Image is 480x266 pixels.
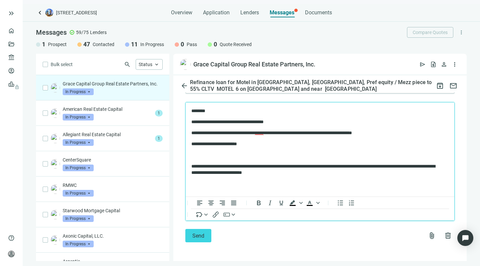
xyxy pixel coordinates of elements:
span: send [419,61,426,68]
span: archive [436,82,444,90]
span: In Progress [63,165,94,171]
p: American Real Estate Capital [63,106,152,112]
p: RMWC [63,182,163,189]
img: deal-logo [45,9,53,17]
span: more_vert [451,61,458,68]
img: c1989912-69e8-4c0b-964d-872c29aa0c99 [51,185,60,194]
span: In Progress [63,190,94,197]
button: Send [185,229,211,242]
div: Refinance loan for Motel in [GEOGRAPHIC_DATA], [GEOGRAPHIC_DATA], Pref equity / Mezz piece to 55%... [189,79,433,92]
div: Text color Black [304,199,321,207]
span: Overview [171,9,192,16]
div: Background color Black [287,199,304,207]
span: mail [449,82,457,90]
button: Align left [194,199,205,207]
img: aaac9ac5-2777-403b-8424-57620df6724f [51,210,60,219]
button: Align right [217,199,228,207]
span: 47 [83,40,90,48]
p: Starwood Mortgage Capital [63,207,163,214]
span: Messages [270,9,294,16]
span: Quote Received [220,41,252,48]
button: Insert merge tag [194,211,210,219]
span: 1 [155,135,163,142]
button: Underline [276,199,287,207]
span: Prospect [48,41,67,48]
button: attach_file [425,229,439,242]
span: Pass [187,41,197,48]
img: bfdbad23-6066-4a71-b994-7eba785b3ce1 [51,83,60,92]
button: send [417,59,428,70]
img: dcef821e-b18b-4398-902e-f799721420ca [51,134,60,143]
button: Align center [205,199,217,207]
p: CenterSquare [63,157,163,163]
img: 987d4d59-2fd8-42f3-bd62-8a3d6e3e5f39 [51,235,60,245]
span: Send [192,233,204,239]
span: 0 [181,40,184,48]
span: In Progress [63,139,94,146]
span: Bulk select [51,61,73,68]
p: Argentic [63,258,163,265]
span: Documents [305,9,332,16]
span: In Progress [63,114,94,120]
button: more_vert [456,27,467,38]
span: 1 [42,40,45,48]
button: Bullet list [335,199,346,207]
span: keyboard_arrow_up [154,61,160,67]
span: search [124,61,131,68]
img: ed130f4f-0de5-400d-b9d9-7b3ed7e78d47 [51,159,60,169]
span: more_vert [458,29,464,35]
span: delete [444,232,452,240]
button: person [439,59,449,70]
div: Grace Capital Group Real Estate Partners, Inc. [193,60,315,68]
button: archive [433,79,447,92]
button: request_quote [428,59,439,70]
span: 11 [131,40,138,48]
span: In Progress [63,215,94,222]
button: mail [447,79,460,92]
body: Rich Text Area. Press ALT-0 for help. [5,5,263,153]
span: Lenders [90,29,107,36]
button: Italic [264,199,276,207]
span: Messages [36,28,67,36]
button: Justify [228,199,239,207]
img: a819e791-9cad-4cb3-99bf-4158e93f436c [51,108,60,118]
span: request_quote [430,61,437,68]
button: delete [441,229,455,242]
img: bfdbad23-6066-4a71-b994-7eba785b3ce1 [180,59,191,70]
span: Application [203,9,230,16]
span: Lenders [240,9,259,16]
button: Bold [253,199,264,207]
span: 59/75 [76,29,89,36]
button: Compare Quotes [407,27,453,38]
p: Allegiant Real Estate Capital [63,131,152,138]
span: help [8,235,15,241]
span: In Progress [140,41,164,48]
span: 0 [214,40,217,48]
button: keyboard_double_arrow_right [7,9,15,17]
span: check_circle [69,30,75,35]
span: person [8,251,15,257]
a: keyboard_arrow_left [36,9,44,17]
span: In Progress [63,88,94,95]
button: Insert/edit link [210,211,221,219]
iframe: Rich Text Area [186,102,454,197]
p: Grace Capital Group Real Estate Partners, Inc. [63,80,163,87]
span: attach_file [428,232,436,240]
button: more_vert [449,59,460,70]
button: arrow_back [180,79,189,92]
span: [STREET_ADDRESS] [56,9,97,16]
span: arrow_back [180,82,188,90]
span: Contacted [93,41,114,48]
div: Open Intercom Messenger [457,230,473,246]
button: Numbered list [346,199,357,207]
span: person [441,61,447,68]
span: Status [139,62,152,67]
span: 1 [155,110,163,116]
p: Axonic Capital, LLC. [63,233,163,239]
span: In Progress [63,241,94,247]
